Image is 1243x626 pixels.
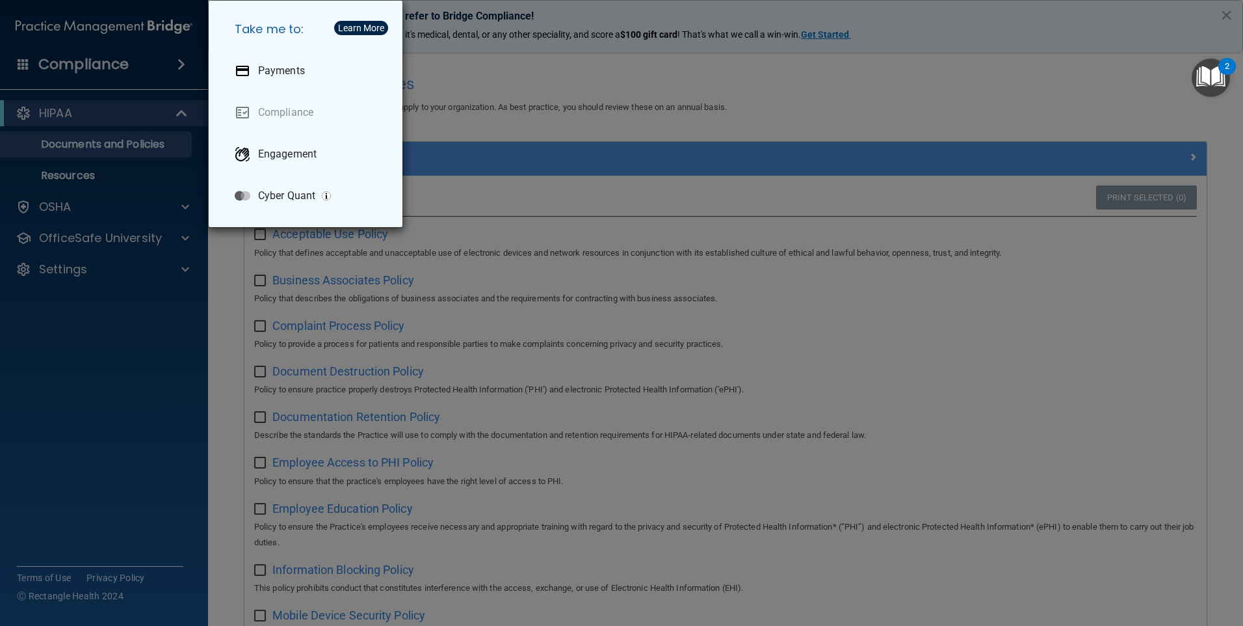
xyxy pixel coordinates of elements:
[224,178,392,214] a: Cyber Quant
[258,64,305,77] p: Payments
[224,53,392,89] a: Payments
[224,94,392,131] a: Compliance
[1225,66,1229,83] div: 2
[224,11,392,48] h5: Take me to:
[224,136,392,172] a: Engagement
[258,148,317,161] p: Engagement
[1192,59,1230,97] button: Open Resource Center, 2 new notifications
[334,21,388,35] button: Learn More
[338,23,384,33] div: Learn More
[258,189,315,202] p: Cyber Quant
